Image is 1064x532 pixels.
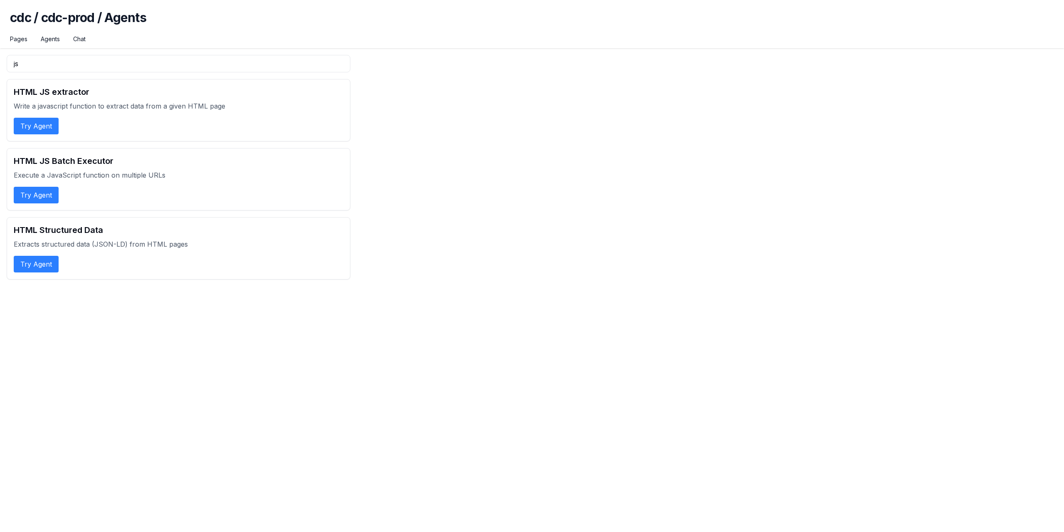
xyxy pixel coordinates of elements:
p: Execute a JavaScript function on multiple URLs [14,170,343,180]
a: Pages [10,35,27,43]
a: Chat [73,35,86,43]
p: Write a javascript function to extract data from a given HTML page [14,101,343,111]
button: Try Agent [14,187,59,203]
button: Try Agent [14,118,59,134]
h2: HTML Structured Data [14,224,343,236]
h1: cdc / cdc-prod / Agents [10,10,1054,35]
input: Search agents... [7,55,350,72]
p: Extracts structured data (JSON-LD) from HTML pages [14,239,343,249]
h2: HTML JS Batch Executor [14,155,343,167]
h2: HTML JS extractor [14,86,343,98]
a: Agents [41,35,60,43]
button: Try Agent [14,256,59,272]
